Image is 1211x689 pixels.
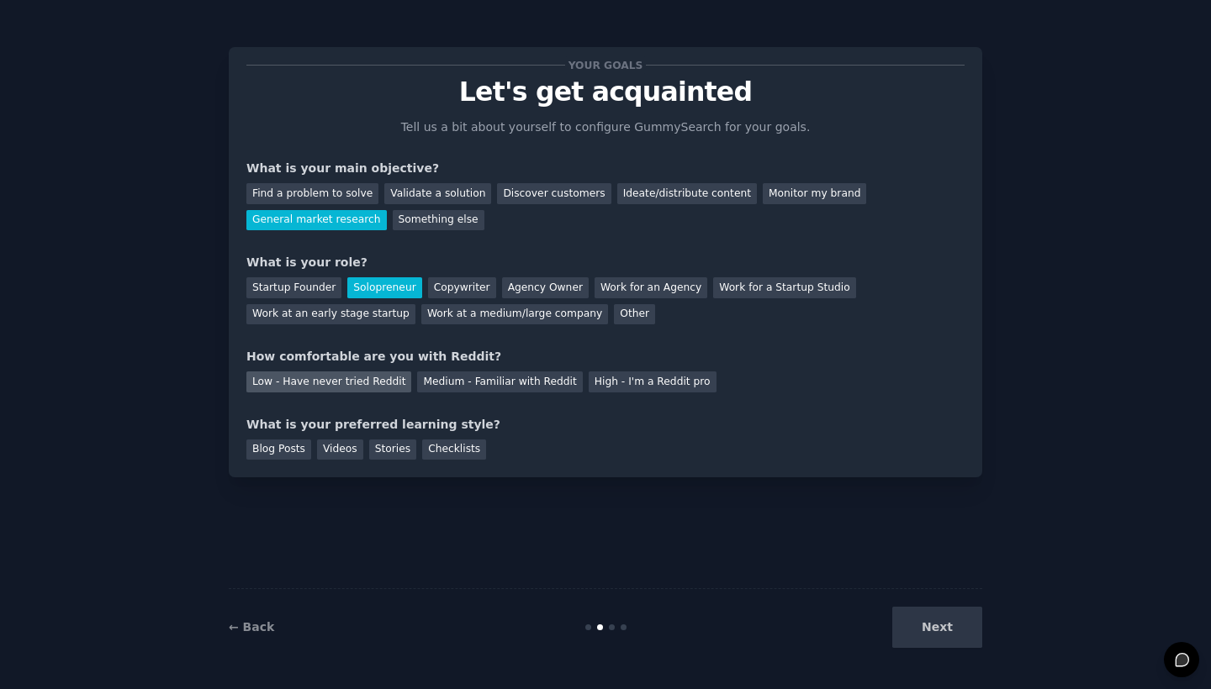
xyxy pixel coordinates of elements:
[565,56,646,74] span: Your goals
[589,371,717,392] div: High - I'm a Reddit pro
[502,277,589,298] div: Agency Owner
[394,118,817,136] p: Tell us a bit about yourself to configure GummySearch for your goals.
[384,183,491,204] div: Validate a solution
[246,304,415,325] div: Work at an early stage startup
[713,277,855,298] div: Work for a Startup Studio
[369,439,416,460] div: Stories
[763,183,866,204] div: Monitor my brand
[246,210,387,231] div: General market research
[497,183,611,204] div: Discover customers
[347,277,421,298] div: Solopreneur
[317,439,363,460] div: Videos
[246,348,965,366] div: How comfortable are you with Reddit?
[246,416,965,434] div: What is your preferred learning style?
[246,160,965,177] div: What is your main objective?
[421,304,608,325] div: Work at a medium/large company
[422,439,486,460] div: Checklists
[595,277,707,298] div: Work for an Agency
[246,371,411,392] div: Low - Have never tried Reddit
[246,277,341,298] div: Startup Founder
[229,620,274,634] a: ← Back
[393,210,484,231] div: Something else
[617,183,757,204] div: Ideate/distribute content
[246,254,965,271] div: What is your role?
[246,77,965,107] p: Let's get acquainted
[428,277,496,298] div: Copywriter
[417,371,582,392] div: Medium - Familiar with Reddit
[246,183,378,204] div: Find a problem to solve
[246,439,311,460] div: Blog Posts
[614,304,655,325] div: Other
